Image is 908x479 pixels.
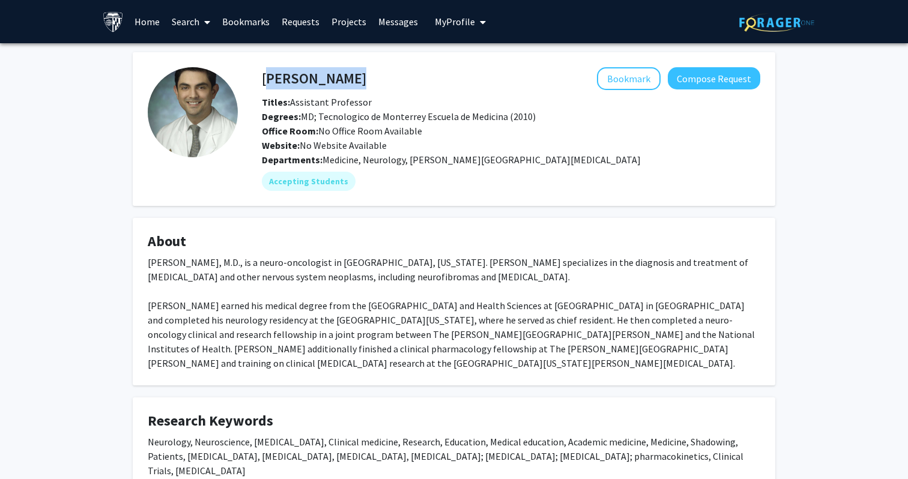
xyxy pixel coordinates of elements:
[262,154,322,166] b: Departments:
[668,67,760,89] button: Compose Request to Carlos Romo
[325,1,372,43] a: Projects
[103,11,124,32] img: Johns Hopkins University Logo
[276,1,325,43] a: Requests
[148,67,238,157] img: Profile Picture
[262,139,300,151] b: Website:
[262,110,301,122] b: Degrees:
[129,1,166,43] a: Home
[148,255,760,370] div: [PERSON_NAME], M.D., is a neuro-oncologist in [GEOGRAPHIC_DATA], [US_STATE]. [PERSON_NAME] specia...
[262,139,387,151] span: No Website Available
[262,96,290,108] b: Titles:
[597,67,661,90] button: Add Carlos Romo to Bookmarks
[148,435,760,478] div: Neurology, Neuroscience, [MEDICAL_DATA], Clinical medicine, Research, Education, Medical educatio...
[435,16,475,28] span: My Profile
[9,425,51,470] iframe: Chat
[262,110,536,122] span: MD; Tecnologico de Monterrey Escuela de Medicina (2010)
[262,125,422,137] span: No Office Room Available
[148,412,760,430] h4: Research Keywords
[262,125,318,137] b: Office Room:
[148,233,760,250] h4: About
[262,172,356,191] mat-chip: Accepting Students
[166,1,216,43] a: Search
[372,1,424,43] a: Messages
[322,154,641,166] span: Medicine, Neurology, [PERSON_NAME][GEOGRAPHIC_DATA][MEDICAL_DATA]
[262,67,366,89] h4: [PERSON_NAME]
[739,13,814,32] img: ForagerOne Logo
[216,1,276,43] a: Bookmarks
[262,96,372,108] span: Assistant Professor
